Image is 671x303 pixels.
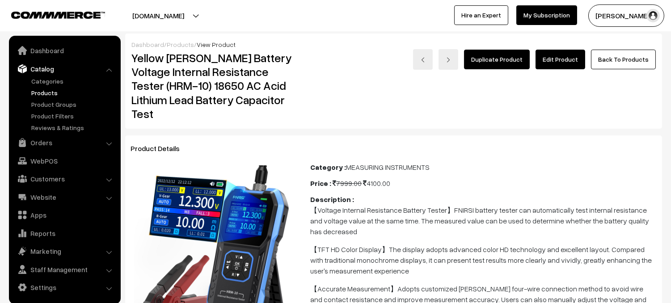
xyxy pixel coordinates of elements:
img: user [646,9,660,22]
div: 4100.00 [310,178,657,189]
a: Customers [11,171,118,187]
img: right-arrow.png [446,57,451,63]
a: Dashboard [131,41,164,48]
a: Products [29,88,118,97]
span: View Product [197,41,236,48]
a: COMMMERCE [11,9,89,20]
a: Apps [11,207,118,223]
a: Product Groups [29,100,118,109]
p: 【Voltage Internal Resistance Battery Tester】FNIRSI battery tester can automatically test internal... [310,205,657,237]
span: Product Details [131,144,190,153]
b: Description : [310,195,354,204]
a: Hire an Expert [454,5,508,25]
a: My Subscription [516,5,577,25]
a: WebPOS [11,153,118,169]
div: / / [131,40,656,49]
a: Orders [11,135,118,151]
a: Settings [11,279,118,295]
a: Staff Management [11,261,118,278]
a: Edit Product [536,50,585,69]
a: Dashboard [11,42,118,59]
a: Back To Products [591,50,656,69]
img: COMMMERCE [11,12,105,18]
h2: Yellow [PERSON_NAME] Battery Voltage Internal Resistance Tester (HRM-10) 18650 AC Acid Lithium Le... [131,51,297,121]
a: Catalog [11,61,118,77]
span: 7999.00 [333,179,362,188]
a: Products [167,41,194,48]
img: left-arrow.png [420,57,426,63]
a: Duplicate Product [464,50,530,69]
a: Categories [29,76,118,86]
a: Product Filters [29,111,118,121]
a: Reports [11,225,118,241]
p: 【TFT HD Color Display】The display adopts advanced color HD technology and excellent layout. Compa... [310,244,657,276]
a: Reviews & Ratings [29,123,118,132]
div: MEASURING INSTRUMENTS [310,162,657,173]
button: [DOMAIN_NAME] [101,4,215,27]
b: Category : [310,163,346,172]
button: [PERSON_NAME] [588,4,664,27]
a: Website [11,189,118,205]
b: Price : [310,179,331,188]
a: Marketing [11,243,118,259]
